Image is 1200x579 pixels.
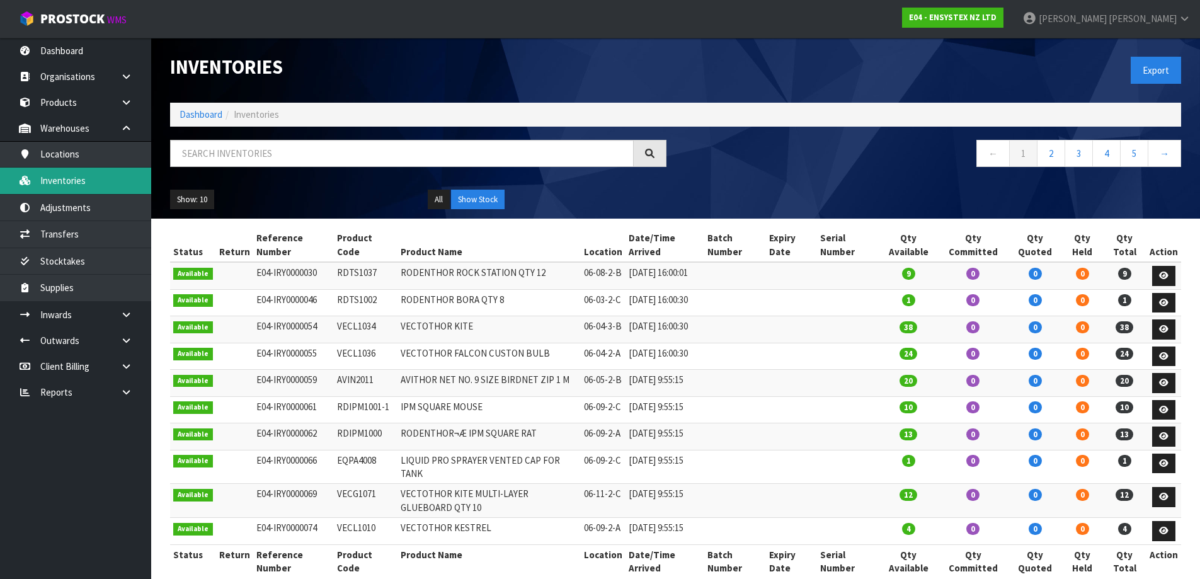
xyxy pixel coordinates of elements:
a: E04 - ENSYSTEX NZ LTD [902,8,1003,28]
td: [DATE] 9:55:15 [626,484,704,518]
th: Qty Available [879,228,939,262]
span: 0 [966,268,980,280]
span: 0 [1076,268,1089,280]
a: → [1148,140,1181,167]
button: All [428,190,450,210]
span: Available [173,401,213,414]
td: [DATE] 9:55:15 [626,423,704,450]
td: [DATE] 16:00:01 [626,262,704,289]
th: Status [170,228,216,262]
td: [DATE] 9:55:15 [626,370,704,397]
td: 06-08-2-B [581,262,626,289]
th: Product Name [397,228,581,262]
span: 0 [1029,268,1042,280]
td: 06-03-2-C [581,289,626,316]
span: Available [173,428,213,441]
span: 13 [900,428,917,440]
th: Reference Number [253,228,334,262]
span: Available [173,348,213,360]
span: 9 [902,268,915,280]
span: 24 [900,348,917,360]
span: 13 [1116,428,1133,440]
a: ← [976,140,1010,167]
th: Location [581,228,626,262]
th: Reference Number [253,544,334,578]
th: Serial Number [817,228,879,262]
th: Date/Time Arrived [626,544,704,578]
span: 0 [1029,294,1042,306]
span: 4 [1118,523,1131,535]
td: EQPA4008 [334,450,397,484]
a: 1 [1009,140,1037,167]
th: Batch Number [704,544,766,578]
th: Action [1146,228,1181,262]
button: Show: 10 [170,190,214,210]
td: E04-IRY0000066 [253,450,334,484]
th: Qty Quoted [1008,228,1062,262]
span: Available [173,523,213,536]
span: 0 [966,321,980,333]
span: Available [173,294,213,307]
small: WMS [107,14,127,26]
td: [DATE] 9:55:15 [626,518,704,545]
span: 0 [966,294,980,306]
a: 5 [1120,140,1148,167]
span: Available [173,455,213,467]
img: cube-alt.png [19,11,35,26]
td: E04-IRY0000059 [253,370,334,397]
td: VECTOTHOR KITE [397,316,581,343]
td: 06-04-2-A [581,343,626,370]
th: Qty Committed [939,228,1008,262]
span: 0 [966,348,980,360]
span: 20 [900,375,917,387]
td: VECL1036 [334,343,397,370]
td: VECL1010 [334,518,397,545]
span: 12 [900,489,917,501]
strong: E04 - ENSYSTEX NZ LTD [909,12,997,23]
th: Product Code [334,544,397,578]
th: Date/Time Arrived [626,228,704,262]
td: E04-IRY0000062 [253,423,334,450]
td: [DATE] 9:55:15 [626,450,704,484]
span: 38 [900,321,917,333]
span: 10 [900,401,917,413]
td: E04-IRY0000030 [253,262,334,289]
span: 0 [1076,428,1089,440]
span: 0 [966,455,980,467]
span: Inventories [234,108,279,120]
td: VECTOTHOR FALCON CUSTON BULB [397,343,581,370]
td: E04-IRY0000054 [253,316,334,343]
td: 06-04-3-B [581,316,626,343]
span: 0 [1029,401,1042,413]
th: Return [216,228,253,262]
span: 0 [1029,321,1042,333]
span: [PERSON_NAME] [1039,13,1107,25]
span: 0 [1029,523,1042,535]
span: 12 [1116,489,1133,501]
td: RDIPM1001-1 [334,396,397,423]
td: E04-IRY0000046 [253,289,334,316]
span: 0 [1029,348,1042,360]
span: 0 [1029,489,1042,501]
td: RDTS1002 [334,289,397,316]
td: RDTS1037 [334,262,397,289]
td: E04-IRY0000074 [253,518,334,545]
span: 0 [966,401,980,413]
span: 0 [1076,294,1089,306]
td: 06-09-2-C [581,396,626,423]
span: 0 [1076,321,1089,333]
span: Available [173,321,213,334]
span: 1 [902,455,915,467]
span: 0 [1029,375,1042,387]
span: 0 [1076,489,1089,501]
th: Return [216,544,253,578]
th: Status [170,544,216,578]
span: 10 [1116,401,1133,413]
th: Batch Number [704,228,766,262]
span: 0 [1076,523,1089,535]
th: Qty Held [1062,228,1102,262]
span: 0 [1029,455,1042,467]
th: Product Code [334,228,397,262]
span: 1 [902,294,915,306]
td: LIQUID PRO SPRAYER VENTED CAP FOR TANK [397,450,581,484]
